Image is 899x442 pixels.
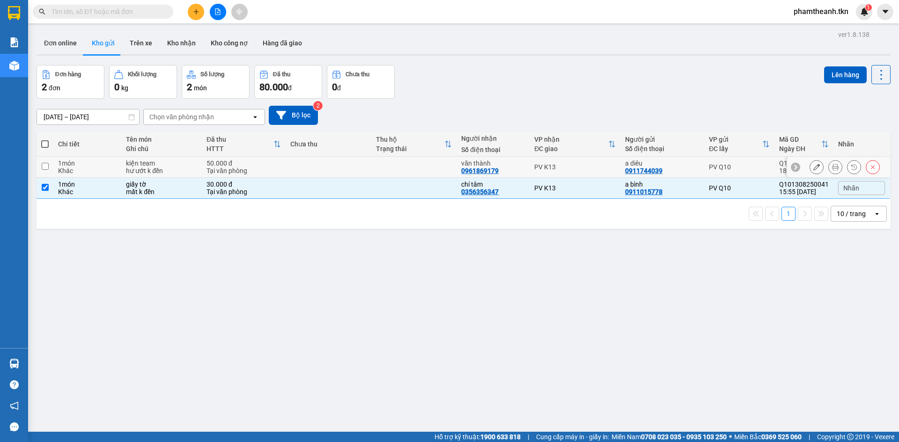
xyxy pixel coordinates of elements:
[461,146,525,153] div: Số điện thoại
[126,167,197,174] div: hư ướt k đền
[534,145,608,152] div: ĐC giao
[860,7,869,16] img: icon-new-feature
[288,84,292,92] span: đ
[188,4,204,20] button: plus
[109,65,177,99] button: Khối lượng0kg
[371,132,457,157] th: Toggle SortBy
[203,32,255,54] button: Kho công nợ
[625,145,700,152] div: Số điện thoại
[625,188,663,196] div: 0911015778
[52,7,162,17] input: Tìm tên, số ĐT hoặc mã đơn
[779,136,821,143] div: Mã GD
[709,136,762,143] div: VP gửi
[461,188,499,196] div: 0356356347
[625,159,700,167] div: a diêu
[873,210,881,217] svg: open
[779,145,821,152] div: Ngày ĐH
[259,81,288,93] span: 80.000
[779,181,829,188] div: Q101308250041
[206,167,281,174] div: Tại văn phòng
[58,181,117,188] div: 1 món
[536,432,609,442] span: Cung cấp máy in - giấy in:
[8,6,20,20] img: logo-vxr
[528,432,529,442] span: |
[837,209,866,218] div: 10 / trang
[809,432,810,442] span: |
[9,61,19,71] img: warehouse-icon
[84,32,122,54] button: Kho gửi
[37,65,104,99] button: Đơn hàng2đơn
[121,84,128,92] span: kg
[206,159,281,167] div: 50.000 đ
[9,359,19,369] img: warehouse-icon
[810,160,824,174] div: Sửa đơn hàng
[332,81,337,93] span: 0
[867,4,870,11] span: 1
[346,71,369,78] div: Chưa thu
[786,6,856,17] span: phamtheanh.tkn
[337,84,341,92] span: đ
[122,32,160,54] button: Trên xe
[290,140,367,148] div: Chưa thu
[10,422,19,431] span: message
[214,8,221,15] span: file-add
[193,8,199,15] span: plus
[779,167,829,174] div: 18:17 [DATE]
[200,71,224,78] div: Số lượng
[231,4,248,20] button: aim
[779,188,829,196] div: 15:55 [DATE]
[194,84,207,92] span: món
[461,167,499,174] div: 0961869179
[254,65,322,99] button: Đã thu80.000đ
[625,167,663,174] div: 0911744039
[269,106,318,125] button: Bộ lọc
[781,207,796,221] button: 1
[761,433,802,441] strong: 0369 525 060
[461,135,525,142] div: Người nhận
[126,136,197,143] div: Tên món
[612,432,727,442] span: Miền Nam
[534,163,616,171] div: PV K13
[126,181,197,188] div: giấy tờ
[774,132,833,157] th: Toggle SortBy
[480,433,521,441] strong: 1900 633 818
[202,132,286,157] th: Toggle SortBy
[625,136,700,143] div: Người gửi
[149,112,214,122] div: Chọn văn phòng nhận
[461,159,525,167] div: văn thành
[327,65,395,99] button: Chưa thu0đ
[461,181,525,188] div: chí tâm
[37,109,139,124] input: Select a date range.
[376,145,445,152] div: Trạng thái
[734,432,802,442] span: Miền Bắc
[877,4,893,20] button: caret-down
[376,136,445,143] div: Thu hộ
[534,136,608,143] div: VP nhận
[273,71,290,78] div: Đã thu
[641,433,727,441] strong: 0708 023 035 - 0935 103 250
[709,145,762,152] div: ĐC lấy
[114,81,119,93] span: 0
[206,188,281,196] div: Tại văn phòng
[160,32,203,54] button: Kho nhận
[709,163,770,171] div: PV Q10
[843,184,859,192] span: Nhãn
[58,188,117,196] div: Khác
[9,37,19,47] img: solution-icon
[210,4,226,20] button: file-add
[838,29,870,40] div: ver 1.8.138
[126,188,197,196] div: mất k đền
[187,81,192,93] span: 2
[779,159,829,167] div: Q101308250042
[182,65,250,99] button: Số lượng2món
[704,132,774,157] th: Toggle SortBy
[126,145,197,152] div: Ghi chú
[58,140,117,148] div: Chi tiết
[530,132,620,157] th: Toggle SortBy
[206,181,281,188] div: 30.000 đ
[206,136,273,143] div: Đã thu
[625,181,700,188] div: a bình
[236,8,243,15] span: aim
[206,145,273,152] div: HTTT
[49,84,60,92] span: đơn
